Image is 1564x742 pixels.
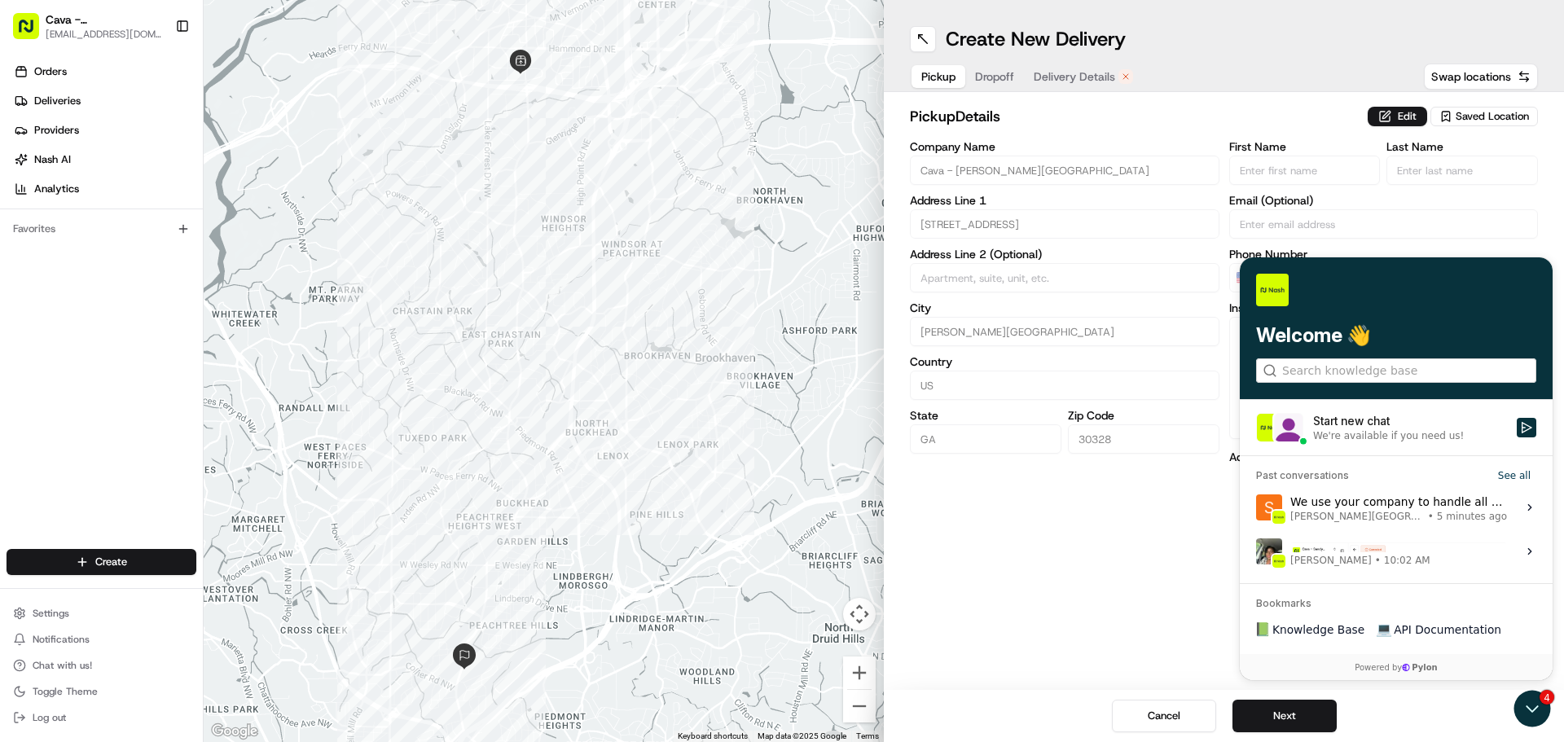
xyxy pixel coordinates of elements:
label: Advanced [1229,449,1281,465]
input: Enter email address [1229,209,1539,239]
span: Create [95,555,127,569]
button: Swap locations [1424,64,1538,90]
span: Pickup [921,68,956,85]
label: State [910,410,1061,421]
button: Edit [1368,107,1427,126]
label: Country [910,356,1219,367]
input: Enter zip code [1068,424,1219,454]
input: Enter country [910,371,1219,400]
label: Last Name [1386,141,1538,152]
label: Email (Optional) [1229,195,1539,206]
div: Favorites [7,216,196,242]
button: Next [1232,700,1337,732]
span: Notifications [33,633,90,646]
input: Enter last name [1386,156,1538,185]
iframe: Open customer support [1512,688,1556,732]
a: Open this area in Google Maps (opens a new window) [208,721,261,742]
label: Address Line 2 (Optional) [910,248,1219,260]
a: Terms [856,731,879,740]
button: Settings [7,602,196,625]
span: Log out [33,711,66,724]
input: Enter address [910,209,1219,239]
input: Enter first name [1229,156,1381,185]
button: Log out [7,706,196,729]
button: Cava - [PERSON_NAME][GEOGRAPHIC_DATA][EMAIL_ADDRESS][DOMAIN_NAME] [7,7,169,46]
button: Keyboard shortcuts [678,731,748,742]
span: Chat with us! [33,659,92,672]
button: Notifications [7,628,196,651]
button: Chat with us! [7,654,196,677]
label: Address Line 1 [910,195,1219,206]
span: Dropoff [975,68,1014,85]
label: Instructions (Optional) [1229,302,1539,314]
span: Analytics [34,182,79,196]
input: Apartment, suite, unit, etc. [910,263,1219,292]
a: Orders [7,59,203,85]
h2: pickup Details [910,105,1358,128]
button: Map camera controls [843,598,876,630]
span: Delivery Details [1034,68,1115,85]
button: Zoom out [843,690,876,722]
a: Nash AI [7,147,203,173]
button: [EMAIL_ADDRESS][DOMAIN_NAME] [46,28,162,41]
input: Enter city [910,317,1219,346]
label: First Name [1229,141,1381,152]
button: Saved Location [1430,105,1538,128]
a: Providers [7,117,203,143]
input: Enter company name [910,156,1219,185]
a: Analytics [7,176,203,202]
span: Toggle Theme [33,685,98,698]
iframe: Customer support window [1240,257,1553,680]
button: Cava - [PERSON_NAME][GEOGRAPHIC_DATA] [46,11,162,28]
span: Providers [34,123,79,138]
input: Enter state [910,424,1061,454]
label: Phone Number [1229,248,1539,260]
a: Deliveries [7,88,203,114]
button: Toggle Theme [7,680,196,703]
label: Company Name [910,141,1219,152]
textarea: Business name is Cava. Located in the Plaza at [GEOGRAPHIC_DATA] across from [GEOGRAPHIC_DATA]. E... [1229,317,1539,439]
span: Swap locations [1431,68,1511,85]
button: Zoom in [843,656,876,689]
span: Map data ©2025 Google [758,731,846,740]
button: Create [7,549,196,575]
span: Nash AI [34,152,71,167]
img: Google [208,721,261,742]
span: Orders [34,64,67,79]
label: Zip Code [1068,410,1219,421]
button: Cancel [1112,700,1216,732]
span: Deliveries [34,94,81,108]
span: Saved Location [1456,109,1529,124]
